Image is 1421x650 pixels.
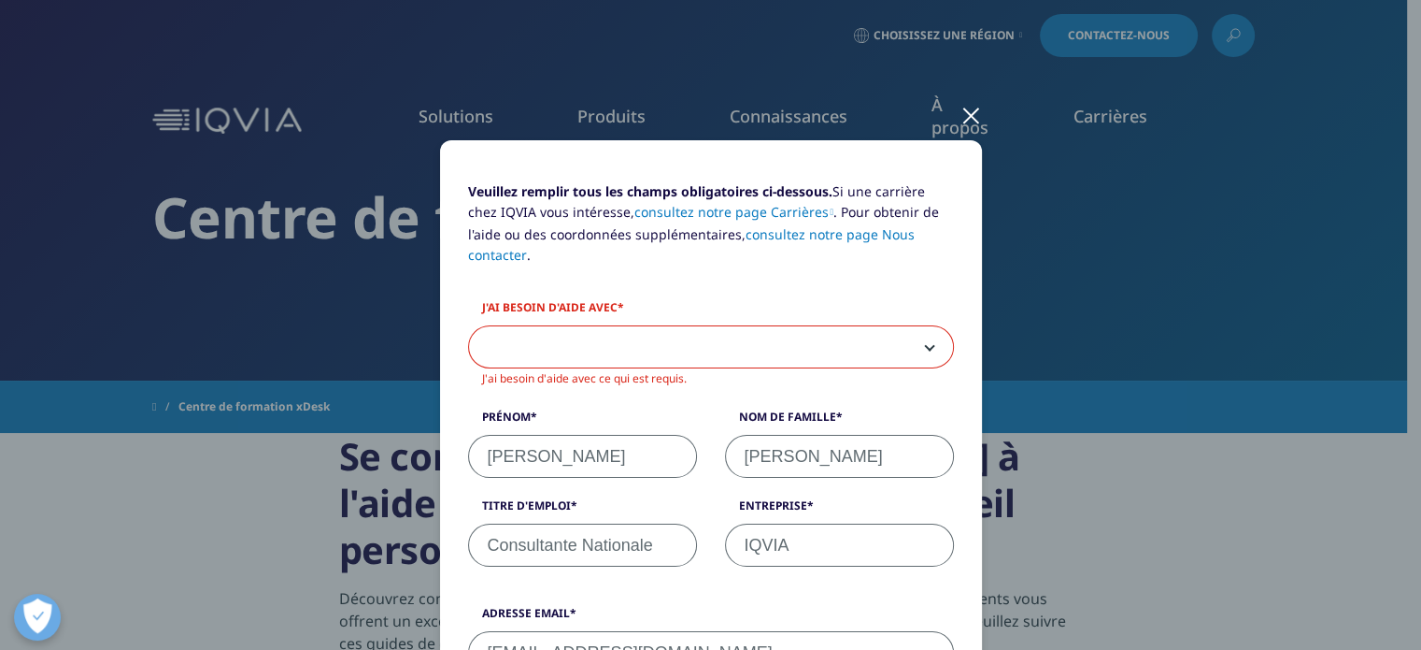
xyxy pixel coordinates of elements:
button: Ouvrir le centre de préférences [14,594,61,641]
font: consultez notre page Carrières [634,203,829,221]
font: Veuillez remplir tous les champs obligatoires ci-dessous. [468,182,832,200]
font: J'ai besoin d'aide avec [482,299,618,315]
font: Nom de famille [739,409,836,425]
font: Adresse email [482,605,570,621]
font: . [527,246,531,264]
font: J'ai besoin d'aide avec ce qui est requis. [482,370,687,386]
font: Entreprise [739,498,807,513]
font: Prénom [482,409,531,425]
font: Titre d'emploi [482,498,571,513]
a: consultez notre page Carrières [634,203,834,221]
